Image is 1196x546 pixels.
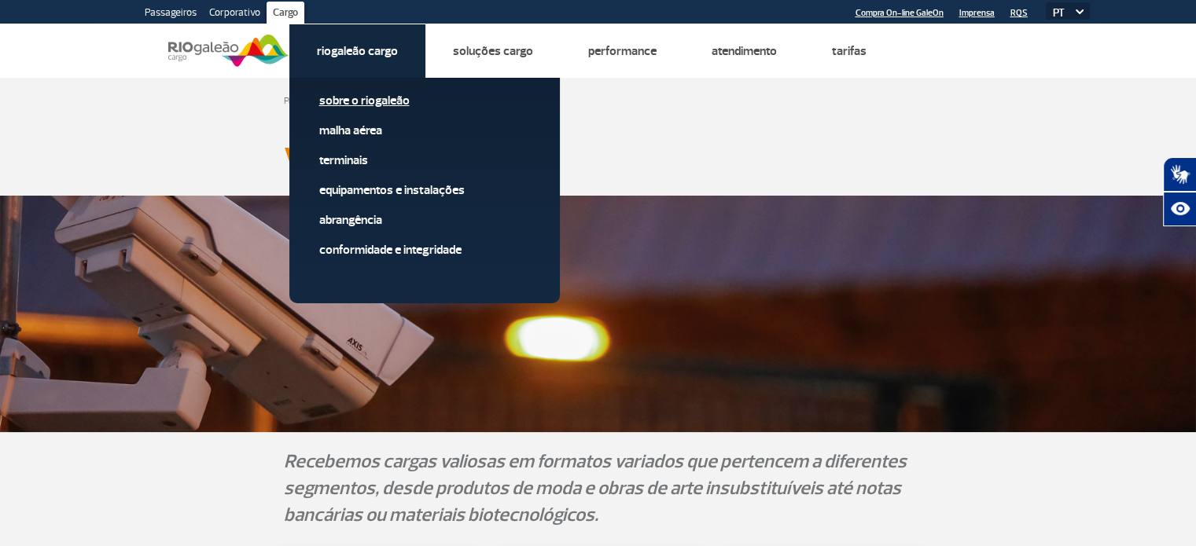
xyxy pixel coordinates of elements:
a: Malha Aérea [319,122,530,139]
div: Plugin de acessibilidade da Hand Talk. [1163,157,1196,226]
a: Imprensa [959,8,995,18]
a: Compra On-line GaleOn [856,8,944,18]
a: Terminais [319,152,530,169]
a: Abrangência [319,211,530,229]
a: Passageiros [138,2,203,27]
p: Recebemos cargas valiosas em formatos variados que pertencem a diferentes segmentos, desde produt... [284,448,913,528]
a: Cargo [267,2,304,27]
a: Tarifas [832,43,867,59]
a: Página inicial [284,95,332,107]
a: Equipamentos e Instalações [319,181,530,199]
a: Conformidade e Integridade [319,241,530,258]
button: Abrir tradutor de língua de sinais. [1163,157,1196,192]
a: Sobre o RIOgaleão [319,92,530,109]
h1: Valuable [284,145,913,172]
a: RQS [1010,8,1028,18]
button: Abrir recursos assistivos. [1163,192,1196,226]
a: Atendimento [712,43,777,59]
a: Riogaleão Cargo [317,43,398,59]
a: Corporativo [203,2,267,27]
a: Soluções Cargo [453,43,533,59]
a: Performance [588,43,657,59]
